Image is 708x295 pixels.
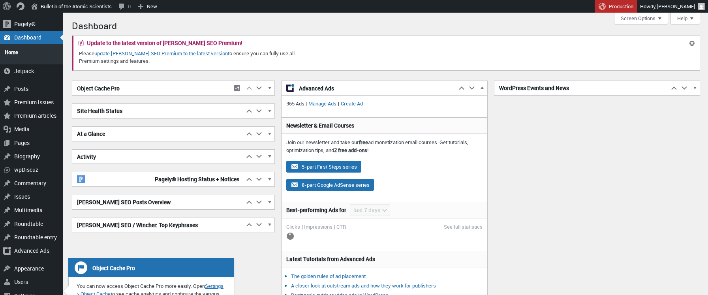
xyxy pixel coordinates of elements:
h2: Pagely® Hosting Status + Notices [72,172,244,186]
h2: [PERSON_NAME] SEO / Wincher: Top Keyphrases [72,218,244,232]
p: 365 Ads | | [286,100,482,108]
p: Join our newsletter and take our ad monetization email courses. Get tutorials, optimization tips,... [286,139,482,154]
a: Create Ad [339,100,364,107]
span: [PERSON_NAME] [657,3,695,10]
h3: Best-performing Ads for [286,206,346,214]
span: Advanced Ads [299,85,452,92]
h2: WordPress Events and News [494,81,669,95]
button: Screen Options [614,13,668,24]
p: Please to ensure you can fully use all Premium settings and features. [78,49,317,66]
a: update [PERSON_NAME] SEO Premium to the latest version [94,50,228,57]
h1: Dashboard [72,17,700,34]
h2: Site Health Status [72,104,244,118]
button: Help [670,13,700,24]
h2: Update to the latest version of [PERSON_NAME] SEO Premium! [87,40,242,46]
a: The golden rules of ad placement [291,272,366,280]
a: Manage Ads [307,100,338,107]
h2: At a Glance [72,127,244,141]
h3: Object Cache Pro [68,258,234,278]
h2: [PERSON_NAME] SEO Posts Overview [72,195,244,209]
strong: free [359,139,368,146]
img: pagely-w-on-b20x20.png [77,175,85,183]
button: 8-part Google AdSense series [286,179,374,191]
a: A closer look at outstream ads and how they work for publishers [291,282,436,289]
img: loading [286,232,294,240]
button: 5-part First Steps series [286,161,361,173]
h2: Object Cache Pro [72,81,230,96]
h3: Newsletter & Email Courses [286,122,482,130]
strong: 2 free add-ons [334,147,367,154]
h2: Activity [72,150,244,164]
h3: Latest Tutorials from Advanced Ads [286,255,482,263]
